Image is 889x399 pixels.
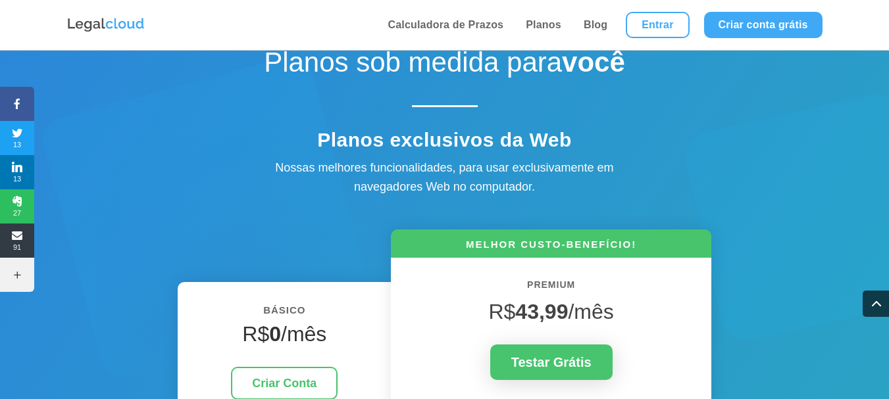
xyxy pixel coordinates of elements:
strong: 0 [269,322,281,346]
h6: PREMIUM [411,277,691,300]
strong: você [562,47,625,78]
strong: 43,99 [515,300,568,323]
h4: R$ /mês [197,321,371,353]
a: Testar Grátis [490,344,613,380]
h1: Planos sob medida para [215,46,675,85]
a: Criar conta grátis [704,12,823,38]
h6: MELHOR CUSTO-BENEFÍCIO! [391,237,711,258]
img: Logo da Legalcloud [66,16,145,34]
h6: BÁSICO [197,302,371,325]
span: R$ /mês [488,300,613,323]
div: Nossas melhores funcionalidades, para usar exclusivamente em navegadores Web no computador. [247,158,642,197]
h4: Planos exclusivos da Web [215,128,675,158]
a: Entrar [626,12,689,38]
